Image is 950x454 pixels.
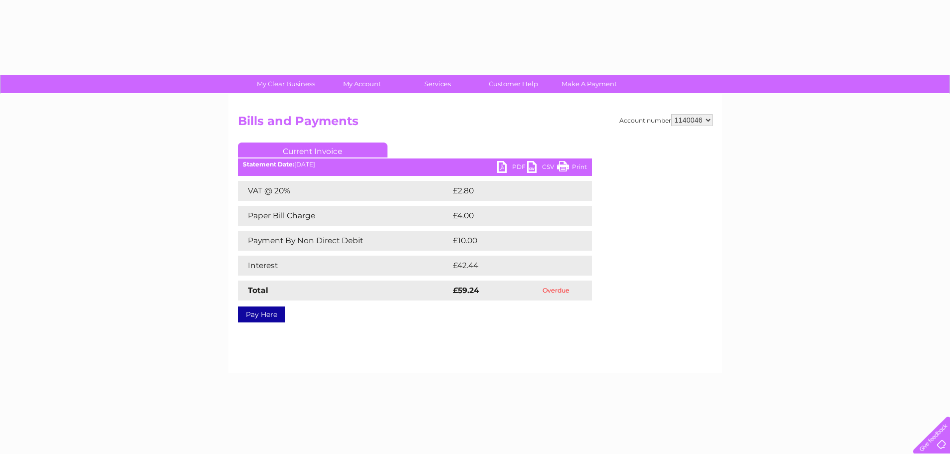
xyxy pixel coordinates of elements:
strong: £59.24 [453,286,479,295]
td: £4.00 [450,206,569,226]
a: Print [557,161,587,175]
a: Current Invoice [238,143,387,157]
a: My Account [321,75,403,93]
strong: Total [248,286,268,295]
a: Services [396,75,479,93]
td: Payment By Non Direct Debit [238,231,450,251]
a: CSV [527,161,557,175]
b: Statement Date: [243,160,294,168]
td: £10.00 [450,231,571,251]
a: Customer Help [472,75,555,93]
div: Account number [619,114,713,126]
a: My Clear Business [245,75,327,93]
td: £42.44 [450,256,572,276]
h2: Bills and Payments [238,114,713,133]
td: Paper Bill Charge [238,206,450,226]
td: Interest [238,256,450,276]
td: VAT @ 20% [238,181,450,201]
td: Overdue [520,281,591,301]
td: £2.80 [450,181,569,201]
a: PDF [497,161,527,175]
div: [DATE] [238,161,592,168]
a: Pay Here [238,306,285,322]
a: Make A Payment [548,75,630,93]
